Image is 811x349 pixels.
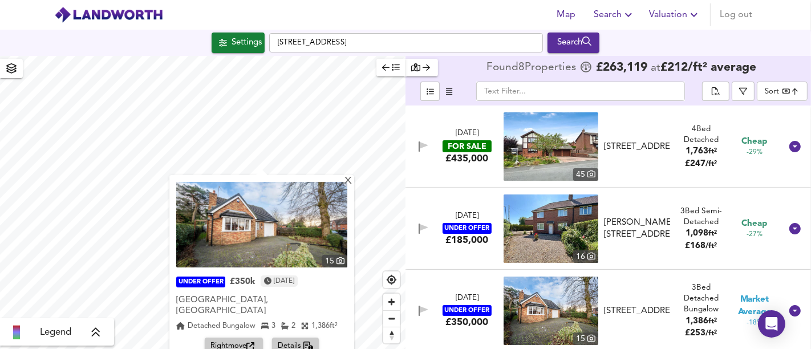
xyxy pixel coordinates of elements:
[742,218,768,230] span: Cheap
[504,194,598,263] img: property thumbnail
[758,310,785,338] div: Open Intercom Messenger
[322,255,347,267] div: 15
[176,182,347,267] a: property thumbnail 15
[686,229,708,238] span: 1,098
[383,271,400,288] button: Find my location
[742,136,768,148] span: Cheap
[708,230,717,237] span: ft²
[604,217,670,241] div: [PERSON_NAME][STREET_ADDRESS]
[232,35,262,50] div: Settings
[281,320,295,332] div: 2
[230,277,255,288] div: £350k
[383,310,400,327] button: Zoom out
[599,217,675,241] div: Milner Terrace, Leek, Stafforddshire, ST13 6BY
[176,320,256,332] div: Detached Bungalow
[176,182,347,267] img: property thumbnail
[651,63,660,74] span: at
[573,168,598,181] div: 45
[550,35,597,50] div: Search
[261,320,275,332] div: 3
[594,7,635,23] span: Search
[747,230,763,240] span: -27%
[644,3,705,26] button: Valuation
[383,311,400,327] span: Zoom out
[405,188,811,270] div: [DATE]UNDER OFFER£185,000 property thumbnail 16 [PERSON_NAME][STREET_ADDRESS]3Bed Semi-Detached1,...
[330,322,338,330] span: ft²
[40,326,71,339] span: Legend
[445,316,488,328] div: £350,000
[720,7,752,23] span: Log out
[456,128,479,139] div: [DATE]
[675,282,728,315] div: 3 Bed Detached Bungalow
[504,112,598,181] a: property thumbnail 45
[686,329,717,338] span: £ 253
[443,140,492,152] div: FOR SALE
[504,277,598,345] img: property thumbnail
[765,86,779,97] div: Sort
[383,294,400,310] button: Zoom in
[757,82,808,101] div: Sort
[176,295,347,317] div: [GEOGRAPHIC_DATA], [GEOGRAPHIC_DATA]
[405,105,811,188] div: [DATE]FOR SALE£435,000 property thumbnail 45 [STREET_ADDRESS]4Bed Detached1,763ft²£247/ft² Cheap-29%
[548,3,585,26] button: Map
[311,322,330,330] span: 1,386
[548,33,599,53] button: Search
[54,6,163,23] img: logo
[788,304,802,318] svg: Show Details
[445,234,488,246] div: £185,000
[476,82,685,101] input: Text Filter...
[274,275,294,287] time: Friday, December 20, 2024 at 2:35:02 PM
[553,7,580,23] span: Map
[686,160,717,168] span: £ 247
[269,33,543,52] input: Enter a location...
[747,318,763,328] span: -18%
[686,242,717,250] span: £ 168
[212,33,265,53] div: Click to configure Search Settings
[212,33,265,53] button: Settings
[706,330,717,337] span: / ft²
[675,206,728,228] div: 3 Bed Semi-Detached
[706,242,717,250] span: / ft²
[548,33,599,53] div: Run Your Search
[604,305,670,317] div: [STREET_ADDRESS]
[504,194,598,263] a: property thumbnail 16
[715,3,757,26] button: Log out
[596,62,647,74] span: £ 263,119
[573,332,598,345] div: 15
[456,211,479,222] div: [DATE]
[604,141,670,153] div: [STREET_ADDRESS]
[708,148,717,155] span: ft²
[504,277,598,345] a: property thumbnail 15
[686,147,708,156] span: 1,763
[675,124,728,146] div: 4 Bed Detached
[443,305,492,316] div: UNDER OFFER
[383,327,400,343] button: Reset bearing to north
[443,223,492,234] div: UNDER OFFER
[788,222,802,236] svg: Show Details
[486,62,579,74] div: Found 8 Propert ies
[706,160,717,168] span: / ft²
[708,318,717,325] span: ft²
[702,82,729,101] div: split button
[747,148,763,157] span: -29%
[176,277,225,288] div: UNDER OFFER
[573,250,598,263] div: 16
[649,7,701,23] span: Valuation
[728,294,781,318] span: Market Average
[589,3,640,26] button: Search
[686,317,708,326] span: 1,386
[788,140,802,153] svg: Show Details
[504,112,598,181] img: property thumbnail
[660,62,756,74] span: £ 212 / ft² average
[343,176,353,187] div: X
[445,152,488,165] div: £435,000
[456,293,479,304] div: [DATE]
